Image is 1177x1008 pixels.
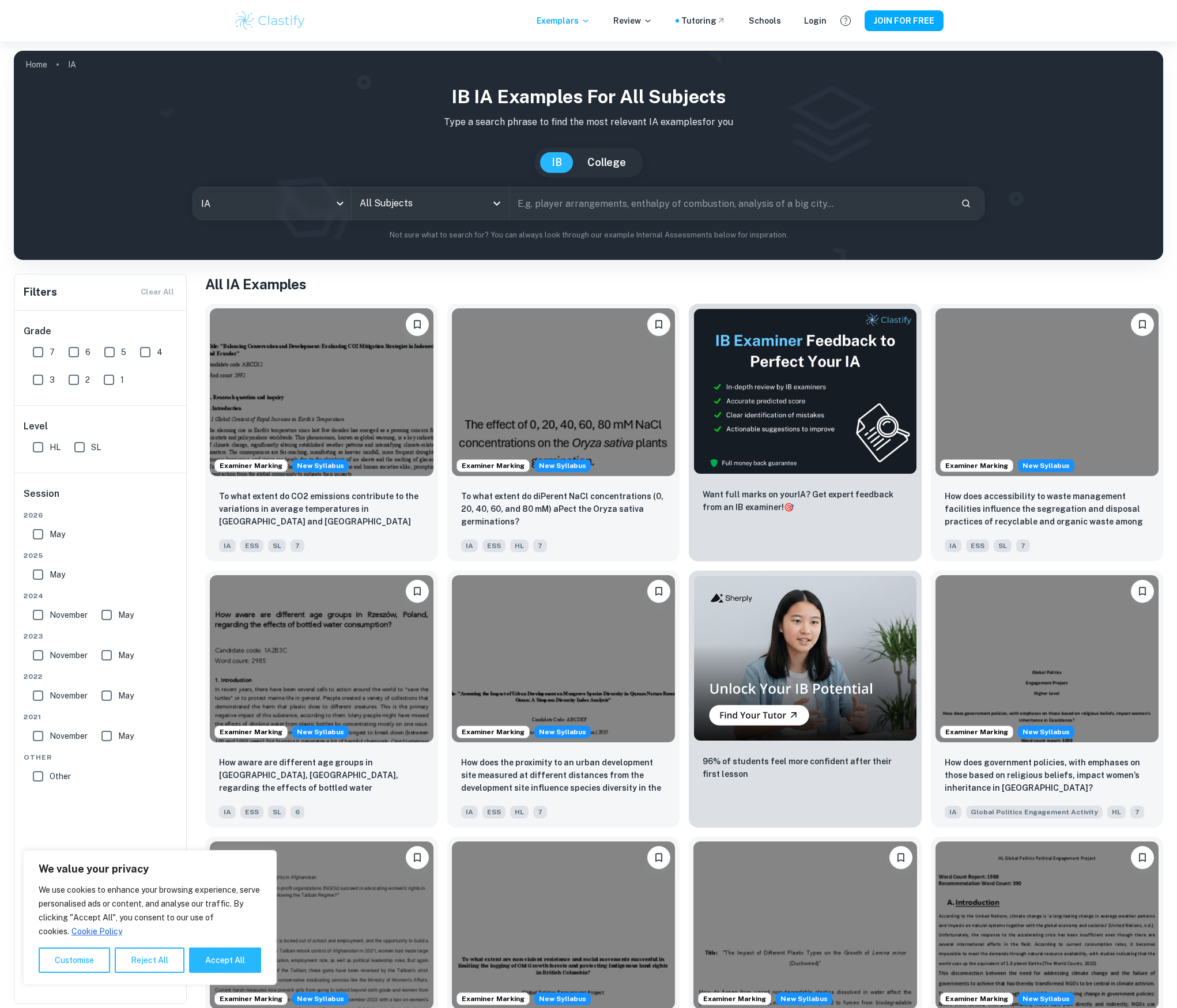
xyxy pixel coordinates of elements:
span: 2024 [24,591,178,601]
span: IA [945,539,961,552]
div: IA [193,187,350,220]
h6: Filters [24,284,57,300]
button: Please log in to bookmark exemplars [647,313,670,336]
span: Global Politics Engagement Activity [966,806,1103,818]
span: November [50,649,88,662]
p: How does government policies, with emphases on those based on religious beliefs, impact women’s i... [945,756,1150,794]
span: 7 [1130,806,1144,818]
span: Examiner Marking [457,994,529,1004]
h1: IB IA examples for all subjects [23,83,1154,111]
div: Starting from the May 2026 session, the ESS IA requirements have changed. We created this exempla... [1018,459,1074,472]
span: 4 [157,346,163,358]
img: ESS IA example thumbnail: To what extent do diPerent NaCl concentr [452,308,676,476]
span: 7 [50,346,55,358]
button: Please log in to bookmark exemplars [889,846,912,869]
span: IA [945,806,961,818]
span: May [50,568,65,581]
span: November [50,689,88,702]
button: Reject All [115,947,184,973]
div: Login [804,14,827,27]
p: We value your privacy [39,862,261,876]
span: SL [91,441,101,454]
p: How does the proximity to an urban development site measured at different distances from the deve... [461,756,666,795]
h1: All IA Examples [205,274,1163,295]
span: 7 [291,539,304,552]
span: New Syllabus [1018,992,1074,1005]
button: Accept All [189,947,261,973]
span: IA [461,806,478,818]
p: Type a search phrase to find the most relevant IA examples for you [23,115,1154,129]
button: Customise [39,947,110,973]
span: HL [510,806,529,818]
button: Help and Feedback [836,11,855,31]
div: Starting from the May 2026 session, the Global Politics Engagement Activity requirements have cha... [1018,992,1074,1005]
button: IB [540,152,574,173]
span: New Syllabus [534,459,591,472]
span: Examiner Marking [215,460,287,471]
a: Examiner MarkingStarting from the May 2026 session, the ESS IA requirements have changed. We crea... [205,571,438,828]
button: Open [489,195,505,212]
button: Please log in to bookmark exemplars [1131,313,1154,336]
img: ESS IA example thumbnail: How does the proximity to an urban devel [452,575,676,743]
p: Review [613,14,652,27]
span: 6 [291,806,304,818]
span: May [118,730,134,742]
span: 3 [50,373,55,386]
img: ESS IA example thumbnail: How does accessibility to waste manageme [935,308,1159,476]
span: New Syllabus [292,992,349,1005]
span: 2022 [24,671,178,682]
span: IA [461,539,478,552]
p: How aware are different age groups in Rzeszów, Poland, regarding the effects of bottled water con... [219,756,424,795]
button: Search [956,194,976,213]
span: New Syllabus [1018,459,1074,472]
a: Examiner MarkingStarting from the May 2026 session, the Global Politics Engagement Activity requi... [931,571,1164,828]
img: Thumbnail [693,308,917,474]
span: 7 [533,806,547,818]
span: SL [268,539,286,552]
p: 96% of students feel more confident after their first lesson [703,755,908,780]
span: November [50,609,88,621]
button: Please log in to bookmark exemplars [406,846,429,869]
div: Starting from the May 2026 session, the ESS IA requirements have changed. We created this exempla... [534,459,591,472]
a: Examiner MarkingStarting from the May 2026 session, the ESS IA requirements have changed. We crea... [447,304,680,561]
span: 2023 [24,631,178,641]
p: We use cookies to enhance your browsing experience, serve personalised ads or content, and analys... [39,883,261,938]
div: We value your privacy [23,850,277,985]
p: To what extent do diPerent NaCl concentrations (0, 20, 40, 60, and 80 mM) aPect the Oryza sativa ... [461,490,666,528]
span: 2021 [24,712,178,722]
span: SL [268,806,286,818]
img: Clastify logo [233,9,307,32]
div: Starting from the May 2026 session, the Global Politics Engagement Activity requirements have cha... [292,992,349,1005]
button: Please log in to bookmark exemplars [1131,846,1154,869]
span: Examiner Marking [215,727,287,737]
span: Other [50,770,71,783]
button: Please log in to bookmark exemplars [406,580,429,603]
p: Not sure what to search for? You can always look through our example Internal Assessments below f... [23,229,1154,241]
span: 7 [1016,539,1030,552]
div: Starting from the May 2026 session, the ESS IA requirements have changed. We created this exempla... [292,459,349,472]
a: JOIN FOR FREE [865,10,944,31]
p: Exemplars [537,14,590,27]
span: May [50,528,65,541]
span: SL [994,539,1012,552]
a: Thumbnail96% of students feel more confident after their first lesson [689,571,922,828]
button: Please log in to bookmark exemplars [1131,580,1154,603]
button: Please log in to bookmark exemplars [647,846,670,869]
p: To what extent do CO2 emissions contribute to the variations in average temperatures in Indonesia... [219,490,424,529]
div: Starting from the May 2026 session, the ESS IA requirements have changed. We created this exempla... [534,726,591,738]
span: ESS [482,806,505,818]
span: Examiner Marking [699,994,771,1004]
span: New Syllabus [292,726,349,738]
span: Examiner Marking [941,994,1013,1004]
img: profile cover [14,51,1163,260]
span: New Syllabus [1018,726,1074,738]
span: May [118,649,134,662]
span: HL [1107,806,1126,818]
span: 2 [85,373,90,386]
span: November [50,730,88,742]
img: ESS IA example thumbnail: To what extent do CO2 emissions contribu [210,308,433,476]
a: Tutoring [681,14,726,27]
a: Schools [749,14,781,27]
